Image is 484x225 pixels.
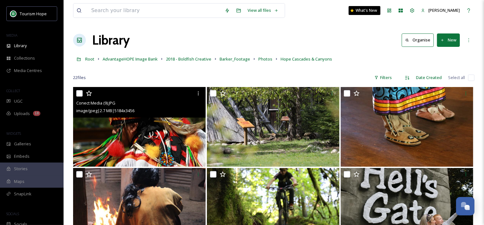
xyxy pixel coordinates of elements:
span: COLLECT [6,88,20,93]
a: Library [92,31,130,50]
span: Galleries [14,141,31,147]
a: [PERSON_NAME] [418,4,463,17]
span: Barker_Footage [220,56,250,62]
span: 22 file s [73,75,86,81]
span: MEDIA [6,33,17,38]
span: Tourism Hope [20,11,47,17]
span: Collections [14,55,35,61]
a: Hope Cascades & Canyons [281,55,332,63]
button: Organise [402,33,434,47]
img: Conect Media (8).JPG [207,87,339,167]
div: Filters [371,71,395,84]
span: 2018 - Boldfish Creative [166,56,211,62]
span: Library [14,43,27,49]
span: Stories [14,166,28,172]
span: SOCIALS [6,211,19,216]
span: [PERSON_NAME] [428,7,460,13]
a: Barker_Footage [220,55,250,63]
a: What's New [349,6,380,15]
img: Conect Media (9).JPG [73,87,206,167]
a: View all files [244,4,282,17]
span: Embeds [14,153,30,159]
img: Conect Media (7).JPG [341,87,473,167]
span: WIDGETS [6,131,21,136]
span: SnapLink [14,191,31,197]
input: Search your library [88,4,222,18]
span: Hope Cascades & Canyons [281,56,332,62]
div: 18 [33,111,40,116]
span: AdvantageHOPE Image Bank [103,56,158,62]
a: Root [85,55,94,63]
span: Maps [14,178,24,185]
a: Organise [402,33,437,47]
button: New [437,33,460,47]
a: 2018 - Boldfish Creative [166,55,211,63]
span: Uploads [14,111,30,117]
span: Media Centres [14,68,42,74]
span: Select all [448,75,465,81]
img: logo.png [10,11,17,17]
a: Photos [258,55,272,63]
span: image/jpeg | 2.7 MB | 5184 x 3456 [76,108,134,113]
span: Photos [258,56,272,62]
span: Root [85,56,94,62]
a: AdvantageHOPE Image Bank [103,55,158,63]
span: Conect Media (9).JPG [76,100,115,106]
div: Date Created [413,71,445,84]
span: UGC [14,98,23,104]
button: Open Chat [456,197,474,215]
